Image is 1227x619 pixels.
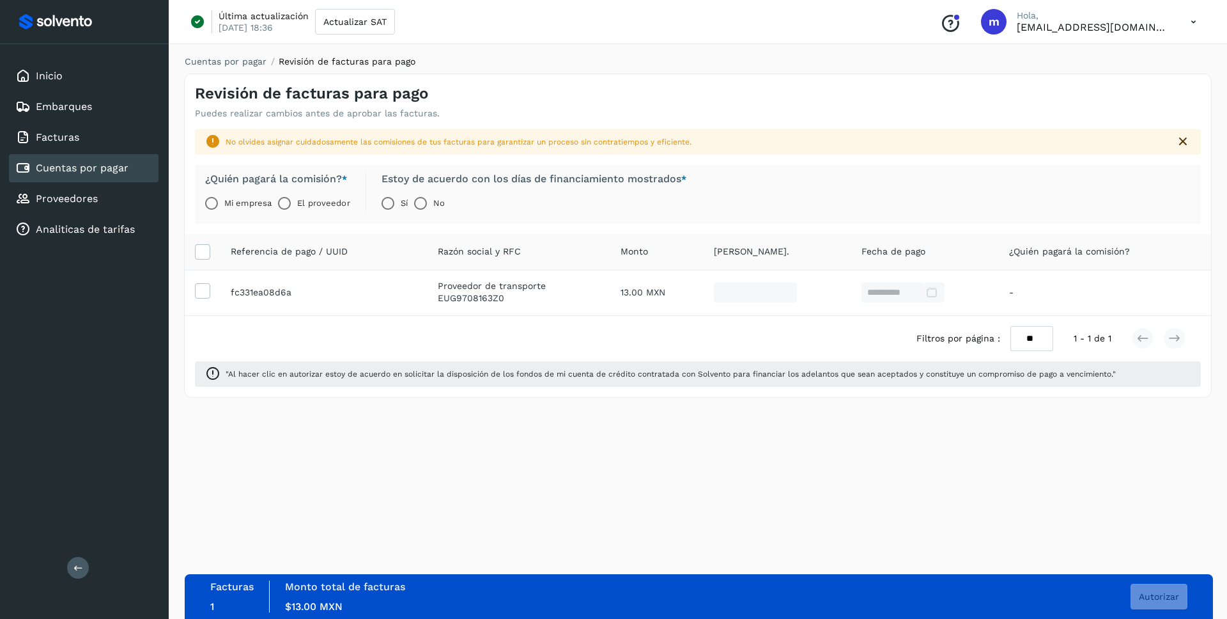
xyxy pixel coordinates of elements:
[9,215,158,244] div: Analiticas de tarifas
[438,293,504,303] span: EUG9708163Z0
[195,108,440,119] p: Puedes realizar cambios antes de aprobar las facturas.
[610,270,703,315] td: 13.00 MXN
[231,245,348,258] span: Referencia de pago / UUID
[185,56,266,67] a: Cuentas por pagar
[297,191,350,216] label: El proveedor
[1074,332,1111,345] span: 1 - 1 de 1
[401,191,408,216] label: Sí
[285,581,405,593] label: Monto total de facturas
[36,223,135,235] a: Analiticas de tarifas
[1009,287,1014,297] span: -
[382,173,686,185] label: Estoy de acuerdo con los días de financiamiento mostrados
[36,70,63,82] a: Inicio
[195,84,428,103] h4: Revisión de facturas para pago
[184,55,1212,68] nav: breadcrumb
[1139,592,1179,601] span: Autorizar
[285,600,343,613] span: $13.00 MXN
[9,93,158,121] div: Embarques
[621,245,648,258] span: Monto
[210,600,214,613] span: 1
[226,368,1191,380] span: "Al hacer clic en autorizar estoy de acuerdo en solicitar la disposición de los fondos de mi cuen...
[438,245,521,258] span: Razón social y RFC
[1131,584,1187,609] button: Autorizar
[1017,21,1170,33] p: mercedes@solvento.mx
[9,185,158,213] div: Proveedores
[916,332,1000,345] span: Filtros por página :
[36,192,98,205] a: Proveedores
[210,581,254,593] label: Facturas
[231,287,291,297] span: c47e136c-825a-4af8-a5d0-fc331ea08d6a
[9,123,158,152] div: Facturas
[315,9,395,35] button: Actualizar SAT
[219,22,273,33] p: [DATE] 18:36
[323,17,387,26] span: Actualizar SAT
[1017,10,1170,21] p: Hola,
[9,154,158,182] div: Cuentas por pagar
[1009,245,1130,258] span: ¿Quién pagará la comisión?
[36,100,92,113] a: Embarques
[36,162,128,174] a: Cuentas por pagar
[9,62,158,90] div: Inicio
[861,245,925,258] span: Fecha de pago
[226,136,1165,148] div: No olvides asignar cuidadosamente las comisiones de tus facturas para garantizar un proceso sin c...
[224,191,272,216] label: Mi empresa
[438,281,601,292] p: Proveedor de transporte
[433,191,445,216] label: No
[205,173,350,185] label: ¿Quién pagará la comisión?
[36,131,79,143] a: Facturas
[279,56,415,67] span: Revisión de facturas para pago
[219,10,309,22] p: Última actualización
[714,245,789,258] span: [PERSON_NAME].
